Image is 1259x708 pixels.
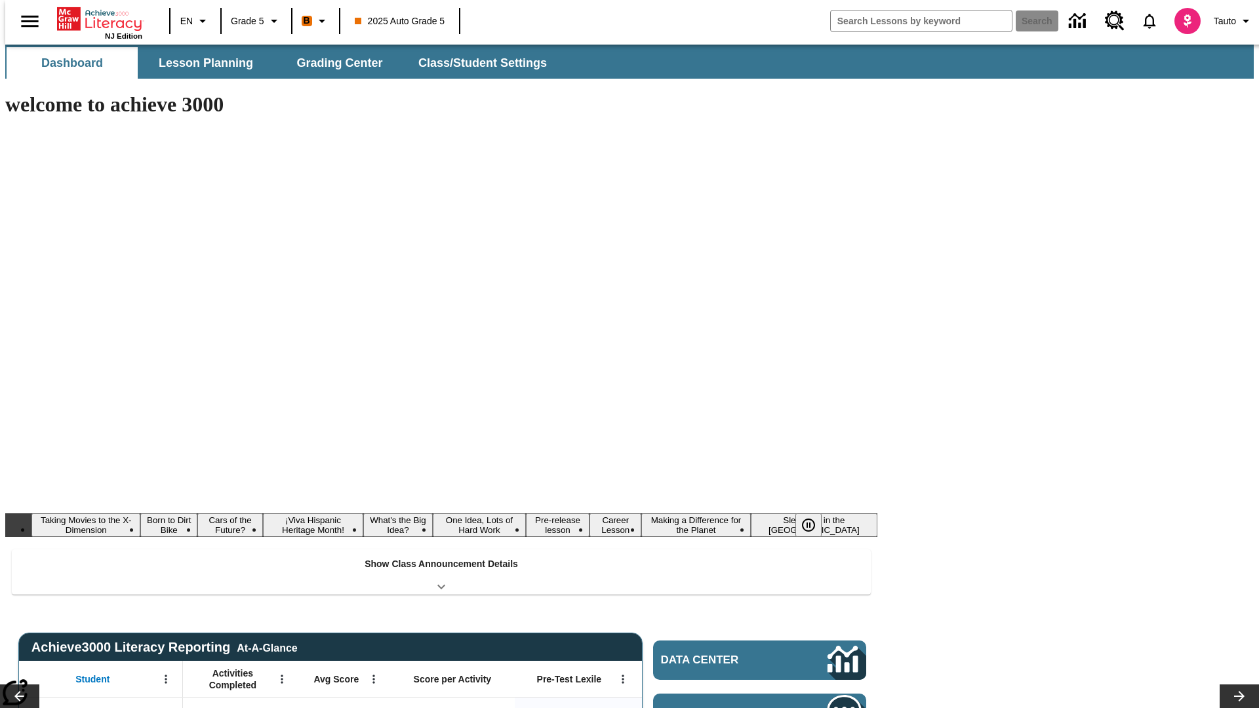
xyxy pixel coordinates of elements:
button: Select a new avatar [1167,4,1209,38]
span: Tauto [1214,14,1236,28]
button: Grading Center [274,47,405,79]
span: Grade 5 [231,14,264,28]
button: Lesson Planning [140,47,271,79]
button: Slide 5 What's the Big Idea? [363,513,433,537]
input: search field [831,10,1012,31]
button: Pause [795,513,822,537]
a: Notifications [1132,4,1167,38]
a: Data Center [1061,3,1097,39]
button: Class/Student Settings [408,47,557,79]
button: Language: EN, Select a language [174,9,216,33]
button: Dashboard [7,47,138,79]
h1: welcome to achieve 3000 [5,92,877,117]
span: Student [75,673,110,685]
div: Show Class Announcement Details [12,549,871,595]
span: Score per Activity [414,673,492,685]
button: Slide 1 Taking Movies to the X-Dimension [31,513,140,537]
span: 2025 Auto Grade 5 [355,14,445,28]
span: Achieve3000 Literacy Reporting [31,640,298,655]
button: Slide 6 One Idea, Lots of Hard Work [433,513,526,537]
div: At-A-Glance [237,640,297,654]
span: EN [180,14,193,28]
button: Slide 7 Pre-release lesson [526,513,590,537]
a: Data Center [653,640,866,680]
button: Grade: Grade 5, Select a grade [226,9,287,33]
div: Pause [795,513,835,537]
button: Open side menu [10,2,49,41]
span: B [304,12,310,29]
button: Open Menu [156,669,176,689]
a: Home [57,6,142,32]
button: Slide 9 Making a Difference for the Planet [641,513,750,537]
img: avatar image [1174,8,1201,34]
button: Slide 10 Sleepless in the Animal Kingdom [751,513,877,537]
button: Slide 8 Career Lesson [590,513,641,537]
button: Open Menu [272,669,292,689]
button: Slide 3 Cars of the Future? [197,513,263,537]
div: SubNavbar [5,45,1254,79]
span: NJ Edition [105,32,142,40]
div: Home [57,5,142,40]
button: Boost Class color is orange. Change class color [296,9,335,33]
button: Open Menu [613,669,633,689]
button: Open Menu [364,669,384,689]
a: Resource Center, Will open in new tab [1097,3,1132,39]
button: Lesson carousel, Next [1220,684,1259,708]
span: Avg Score [313,673,359,685]
span: Activities Completed [190,667,276,691]
div: SubNavbar [5,47,559,79]
p: Show Class Announcement Details [365,557,518,571]
span: Pre-Test Lexile [537,673,602,685]
button: Slide 4 ¡Viva Hispanic Heritage Month! [263,513,363,537]
button: Profile/Settings [1209,9,1259,33]
button: Slide 2 Born to Dirt Bike [140,513,197,537]
span: Data Center [661,654,784,667]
